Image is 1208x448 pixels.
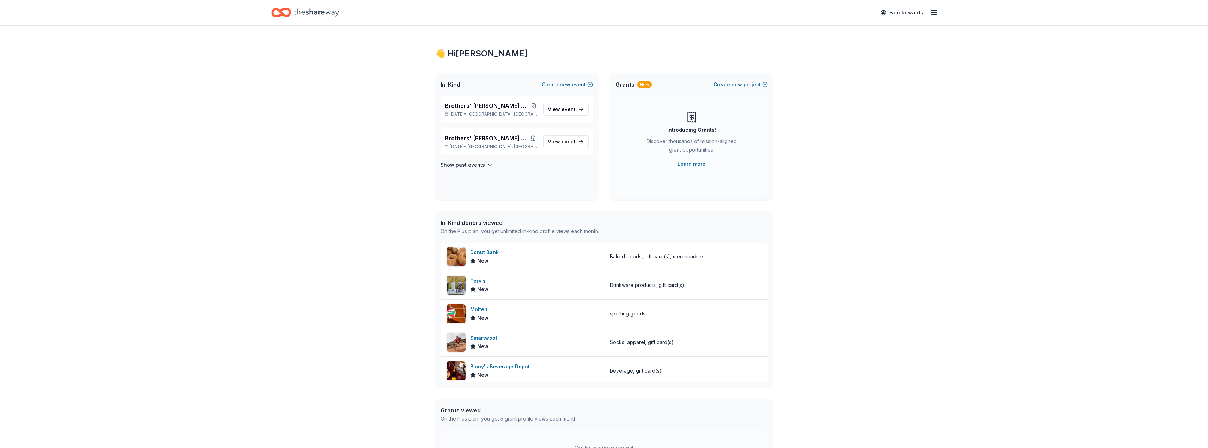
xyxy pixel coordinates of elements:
div: Baked goods, gift card(s), merchandise [610,252,703,261]
span: Grants [615,80,635,89]
div: Tervis [470,277,488,285]
div: Grants viewed [441,406,578,415]
div: Drinkware products, gift card(s) [610,281,684,289]
div: In-Kind donors viewed [441,219,599,227]
h4: Show past events [441,161,485,169]
span: event [561,106,576,112]
div: Smartwool [470,334,500,342]
div: On the Plus plan, you get 5 grant profile views each month. [441,415,578,423]
button: Createnewproject [714,80,768,89]
img: Image for Tervis [447,276,466,295]
div: Donut Bank [470,248,502,257]
div: On the Plus plan, you get unlimited in-kind profile views each month. [441,227,599,235]
span: event [561,139,576,145]
div: sporting goods [610,309,645,318]
button: Show past events [441,161,493,169]
div: New [637,81,652,88]
div: Introducing Grants! [667,126,716,134]
div: beverage, gift card(s) [610,367,662,375]
div: Socks, apparel, gift card(s) [610,338,674,346]
span: Brothers' [PERSON_NAME] Mctoberfest Fall Fundraiser [445,134,530,142]
a: Home [271,4,339,21]
span: New [477,371,488,379]
span: Brothers' [PERSON_NAME] Mistletoe & Mezze Fundraiser [445,102,530,110]
span: View [548,105,576,113]
span: [GEOGRAPHIC_DATA], [GEOGRAPHIC_DATA] [468,144,537,149]
p: [DATE] • [445,144,538,149]
div: Molten [470,305,490,314]
a: Earn Rewards [876,6,927,19]
p: [DATE] • [445,111,538,117]
img: Image for Molten [447,304,466,323]
div: 👋 Hi [PERSON_NAME] [435,48,773,59]
span: New [477,257,488,265]
button: Createnewevent [542,80,593,89]
span: [GEOGRAPHIC_DATA], [GEOGRAPHIC_DATA] [468,111,537,117]
img: Image for Binny's Beverage Depot [447,361,466,380]
span: new [560,80,570,89]
span: New [477,342,488,351]
span: New [477,285,488,294]
span: View [548,137,576,146]
span: In-Kind [441,80,460,89]
img: Image for Donut Bank [447,247,466,266]
a: View event [543,103,589,116]
a: Learn more [678,160,705,168]
a: View event [543,135,589,148]
div: Discover thousands of mission-aligned grant opportunities. [644,137,740,157]
span: new [732,80,742,89]
img: Image for Smartwool [447,333,466,352]
span: New [477,314,488,322]
div: Binny's Beverage Depot [470,362,533,371]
